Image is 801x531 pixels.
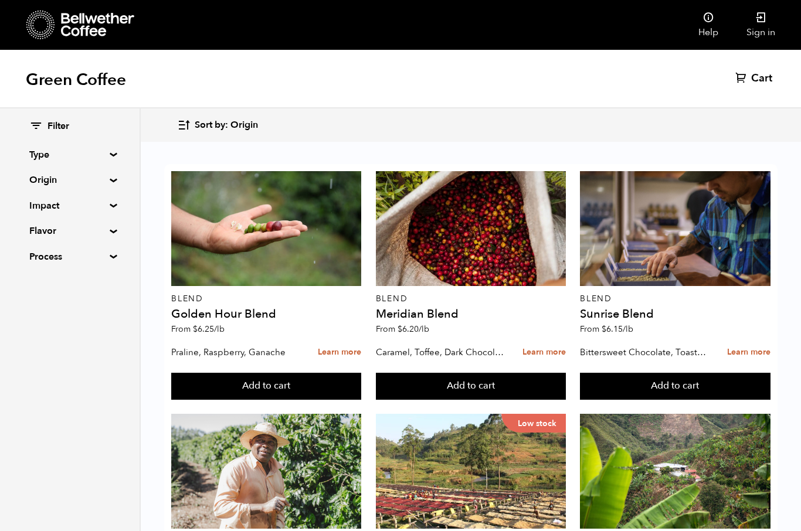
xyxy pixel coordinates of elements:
button: Add to cart [171,373,361,400]
span: Filter [47,120,69,133]
bdi: 6.15 [602,324,633,335]
span: From [580,324,633,335]
p: Blend [171,295,361,303]
p: Bittersweet Chocolate, Toasted Marshmallow, Candied Orange, Praline [580,343,709,361]
p: Blend [376,295,566,303]
a: Learn more [727,340,771,365]
span: /lb [214,324,225,335]
button: Add to cart [580,373,770,400]
bdi: 6.20 [398,324,429,335]
summary: Type [29,148,110,162]
span: Cart [751,72,772,86]
p: Blend [580,295,770,303]
span: From [376,324,429,335]
summary: Origin [29,173,110,187]
span: /lb [419,324,429,335]
bdi: 6.25 [193,324,225,335]
h4: Golden Hour Blend [171,308,361,320]
span: Sort by: Origin [195,119,258,132]
p: Caramel, Toffee, Dark Chocolate [376,343,505,361]
h4: Meridian Blend [376,308,566,320]
a: Learn more [318,340,361,365]
a: Learn more [522,340,566,365]
button: Add to cart [376,373,566,400]
span: $ [193,324,198,335]
summary: Process [29,250,110,264]
summary: Flavor [29,224,110,238]
p: Praline, Raspberry, Ganache [171,343,300,361]
p: Low stock [501,414,566,433]
span: /lb [623,324,633,335]
a: Low stock [376,414,566,529]
h4: Sunrise Blend [580,308,770,320]
span: From [171,324,225,335]
span: $ [602,324,606,335]
button: Sort by: Origin [177,111,258,139]
a: Cart [735,72,775,86]
summary: Impact [29,199,110,213]
h1: Green Coffee [26,69,126,90]
span: $ [398,324,402,335]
